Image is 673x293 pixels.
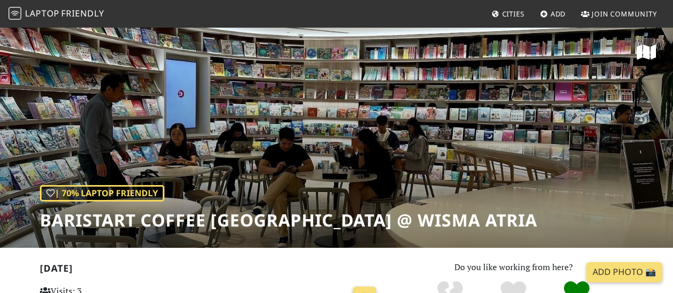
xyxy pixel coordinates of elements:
img: LaptopFriendly [9,7,21,20]
h2: [DATE] [40,263,381,278]
a: LaptopFriendly LaptopFriendly [9,5,104,23]
a: Join Community [577,4,661,23]
div: | 70% Laptop Friendly [40,185,164,202]
span: Add [551,9,566,19]
a: Add Photo 📸 [586,262,662,282]
h1: Baristart Coffee [GEOGRAPHIC_DATA] @ Wisma Atria [40,210,537,230]
span: Join Community [592,9,657,19]
p: Do you like working from here? [394,261,634,274]
a: Add [536,4,570,23]
span: Laptop [25,7,60,19]
a: Cities [487,4,529,23]
span: Friendly [61,7,104,19]
span: Cities [502,9,525,19]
